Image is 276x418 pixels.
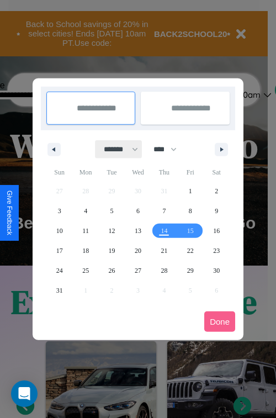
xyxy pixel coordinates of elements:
[46,221,72,241] button: 10
[215,201,218,221] span: 9
[109,241,115,261] span: 19
[187,241,194,261] span: 22
[177,221,203,241] button: 15
[82,221,89,241] span: 11
[162,201,166,221] span: 7
[46,281,72,300] button: 31
[151,221,177,241] button: 14
[136,201,140,221] span: 6
[189,181,192,201] span: 1
[204,311,235,332] button: Done
[125,201,151,221] button: 6
[109,221,115,241] span: 12
[204,261,230,281] button: 30
[125,261,151,281] button: 27
[72,261,98,281] button: 25
[161,261,167,281] span: 28
[135,261,141,281] span: 27
[110,201,114,221] span: 5
[161,221,167,241] span: 14
[46,201,72,221] button: 3
[99,201,125,221] button: 5
[213,241,220,261] span: 23
[72,221,98,241] button: 11
[125,241,151,261] button: 20
[151,201,177,221] button: 7
[84,201,87,221] span: 4
[72,163,98,181] span: Mon
[72,241,98,261] button: 18
[204,221,230,241] button: 16
[135,241,141,261] span: 20
[11,380,38,407] div: Open Intercom Messenger
[189,201,192,221] span: 8
[82,241,89,261] span: 18
[213,261,220,281] span: 30
[204,163,230,181] span: Sat
[204,181,230,201] button: 2
[72,201,98,221] button: 4
[151,241,177,261] button: 21
[187,221,194,241] span: 15
[213,221,220,241] span: 16
[46,261,72,281] button: 24
[135,221,141,241] span: 13
[46,163,72,181] span: Sun
[99,221,125,241] button: 12
[56,221,63,241] span: 10
[177,241,203,261] button: 22
[99,163,125,181] span: Tue
[58,201,61,221] span: 3
[151,163,177,181] span: Thu
[109,261,115,281] span: 26
[56,281,63,300] span: 31
[6,191,13,235] div: Give Feedback
[215,181,218,201] span: 2
[99,241,125,261] button: 19
[177,163,203,181] span: Fri
[177,201,203,221] button: 8
[99,261,125,281] button: 26
[56,261,63,281] span: 24
[46,241,72,261] button: 17
[82,261,89,281] span: 25
[56,241,63,261] span: 17
[204,201,230,221] button: 9
[125,163,151,181] span: Wed
[161,241,167,261] span: 21
[125,221,151,241] button: 13
[151,261,177,281] button: 28
[177,181,203,201] button: 1
[187,261,194,281] span: 29
[204,241,230,261] button: 23
[177,261,203,281] button: 29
